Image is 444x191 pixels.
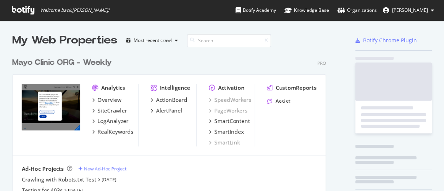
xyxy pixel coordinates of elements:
div: Botify Chrome Plugin [363,37,417,44]
div: AlertPanel [156,107,182,114]
a: RealKeywords [92,128,134,136]
a: AlertPanel [151,107,182,114]
a: [DATE] [102,176,116,183]
div: Knowledge Base [284,6,329,14]
div: Intelligence [160,84,190,91]
div: Organizations [337,6,377,14]
div: Ad-Hoc Projects [22,165,64,173]
div: CustomReports [276,84,316,91]
button: [PERSON_NAME] [377,4,440,16]
div: ActionBoard [156,96,187,104]
div: Botify Academy [236,6,276,14]
div: Pro [317,60,326,66]
a: Overview [92,96,121,104]
div: SmartIndex [214,128,244,136]
img: mayoclinic.org [22,84,80,130]
a: ActionBoard [151,96,187,104]
a: New Ad-Hoc Project [78,165,126,172]
a: Assist [267,98,291,105]
div: Most recent crawl [134,38,172,43]
div: LogAnalyzer [98,117,129,125]
button: Most recent crawl [123,34,181,47]
a: Crawling with Robots.txt Test [22,176,96,183]
a: PageWorkers [209,107,247,114]
div: Analytics [102,84,125,91]
a: SmartIndex [209,128,244,136]
a: LogAnalyzer [92,117,129,125]
div: New Ad-Hoc Project [84,165,126,172]
a: CustomReports [267,84,316,91]
div: SiteCrawler [98,107,127,114]
div: RealKeywords [98,128,134,136]
div: SmartContent [214,117,250,125]
a: SmartLink [209,139,240,146]
div: My Web Properties [12,33,117,48]
div: Assist [275,98,291,105]
input: Search [187,34,271,47]
a: SmartContent [209,117,250,125]
span: Welcome back, [PERSON_NAME] ! [40,7,109,13]
a: Mayo Clinic ORG - Weekly [12,57,115,68]
a: Botify Chrome Plugin [355,37,417,44]
div: Mayo Clinic ORG - Weekly [12,57,112,68]
div: Overview [98,96,121,104]
a: SiteCrawler [92,107,127,114]
div: Activation [218,84,244,91]
span: Milosz Pekala [392,7,428,13]
a: SpeedWorkers [209,96,251,104]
